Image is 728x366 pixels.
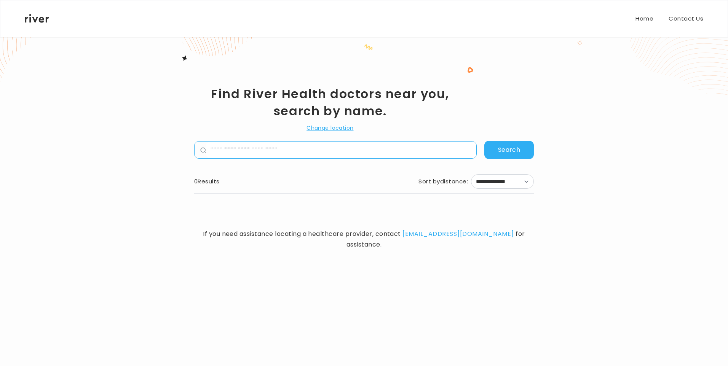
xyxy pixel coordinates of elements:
[194,229,534,250] span: If you need assistance locating a healthcare provider, contact for assistance.
[307,123,353,132] button: Change location
[206,142,476,158] input: name
[635,13,653,24] a: Home
[194,85,466,119] h1: Find River Health doctors near you, search by name.
[669,13,703,24] a: Contact Us
[194,176,220,187] div: 0 Results
[402,229,514,238] a: [EMAIL_ADDRESS][DOMAIN_NAME]
[484,141,534,159] button: Search
[440,176,467,187] span: distance
[418,176,468,187] div: Sort by :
